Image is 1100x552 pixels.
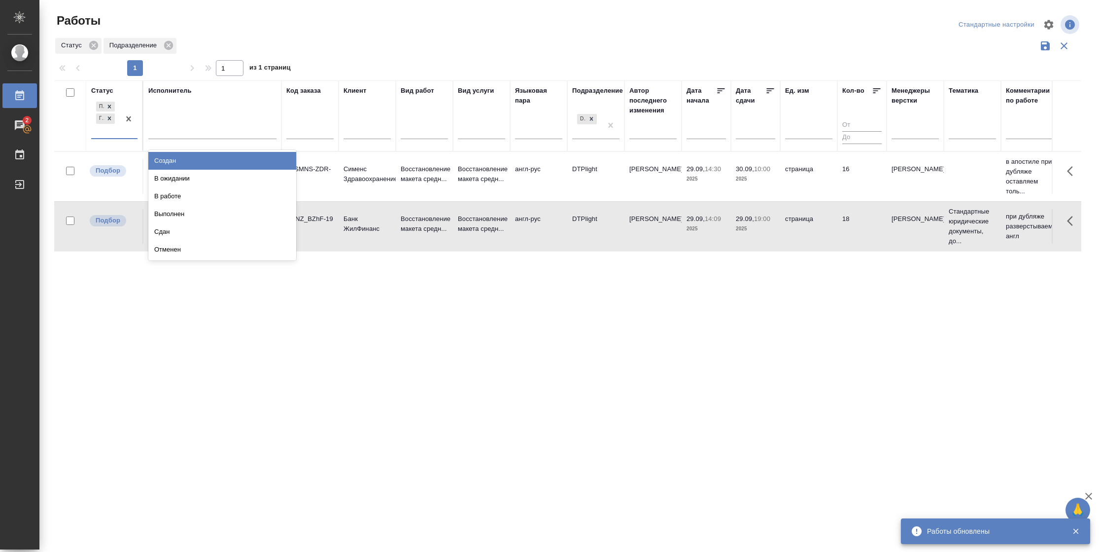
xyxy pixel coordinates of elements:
[96,113,104,124] div: Готов к работе
[837,209,887,244] td: 18
[687,215,705,222] p: 29.09,
[2,113,37,138] a: 2
[837,159,887,194] td: 16
[96,102,104,112] div: Подбор
[1006,86,1053,106] div: Комментарии по работе
[629,86,677,115] div: Автор последнего изменения
[401,86,434,96] div: Вид работ
[286,214,334,224] div: KUNZ_BZhF-19
[949,86,978,96] div: Тематика
[892,164,939,174] p: [PERSON_NAME]
[286,164,334,184] div: S_SMNS-ZDR-83
[842,119,882,132] input: От
[148,187,296,205] div: В работе
[736,165,754,173] p: 30.09,
[577,114,586,124] div: DTPlight
[109,40,160,50] p: Подразделение
[1006,157,1053,196] p: в апостиле при дубляже оставляем толь...
[949,207,996,246] p: Стандартные юридические документы, до...
[1061,15,1081,34] span: Посмотреть информацию
[1066,498,1090,522] button: 🙏
[927,526,1057,536] div: Работы обновлены
[687,174,726,184] p: 2025
[510,209,567,244] td: англ-рус
[61,40,85,50] p: Статус
[344,164,391,184] p: Сименс Здравоохранение
[91,86,113,96] div: Статус
[458,86,494,96] div: Вид услуги
[55,38,102,54] div: Статус
[1069,500,1086,520] span: 🙏
[96,166,120,176] p: Подбор
[148,241,296,258] div: Отменен
[19,115,34,125] span: 2
[572,86,623,96] div: Подразделение
[1055,37,1073,55] button: Сбросить фильтры
[687,165,705,173] p: 29.09,
[54,13,101,29] span: Работы
[458,164,505,184] p: Восстановление макета средн...
[89,214,137,227] div: Можно подбирать исполнителей
[892,214,939,224] p: [PERSON_NAME]
[286,86,321,96] div: Код заказа
[780,209,837,244] td: страница
[842,86,864,96] div: Кол-во
[576,113,598,125] div: DTPlight
[754,165,770,173] p: 10:00
[1061,159,1085,183] button: Здесь прячутся важные кнопки
[148,205,296,223] div: Выполнен
[842,131,882,144] input: До
[148,86,192,96] div: Исполнитель
[148,170,296,187] div: В ожидании
[401,214,448,234] p: Восстановление макета средн...
[89,164,137,178] div: Можно подбирать исполнителей
[96,216,120,225] p: Подбор
[892,86,939,106] div: Менеджеры верстки
[736,224,775,234] p: 2025
[1066,527,1086,536] button: Закрыть
[624,209,682,244] td: [PERSON_NAME]
[736,174,775,184] p: 2025
[458,214,505,234] p: Восстановление макета средн...
[687,86,716,106] div: Дата начала
[687,224,726,234] p: 2025
[956,17,1037,33] div: split button
[515,86,562,106] div: Языковая пара
[624,159,682,194] td: [PERSON_NAME]
[1006,212,1053,241] p: при дубляже разверстываем англ
[249,62,291,76] span: из 1 страниц
[1036,37,1055,55] button: Сохранить фильтры
[510,159,567,194] td: англ-рус
[736,86,765,106] div: Дата сдачи
[780,159,837,194] td: страница
[344,86,366,96] div: Клиент
[344,214,391,234] p: Банк ЖилФинанс
[567,159,624,194] td: DTPlight
[785,86,809,96] div: Ед. изм
[1061,209,1085,233] button: Здесь прячутся важные кнопки
[754,215,770,222] p: 19:00
[401,164,448,184] p: Восстановление макета средн...
[148,223,296,241] div: Сдан
[103,38,176,54] div: Подразделение
[736,215,754,222] p: 29.09,
[705,165,721,173] p: 14:30
[148,152,296,170] div: Создан
[567,209,624,244] td: DTPlight
[705,215,721,222] p: 14:09
[1037,13,1061,37] span: Настроить таблицу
